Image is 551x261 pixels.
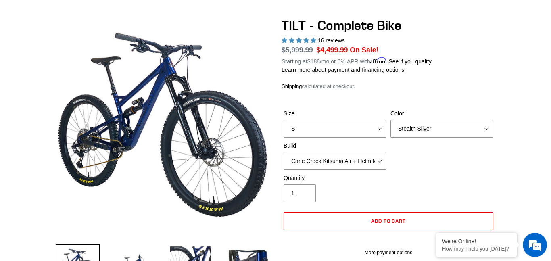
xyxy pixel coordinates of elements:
[282,37,318,44] span: 5.00 stars
[284,212,493,230] button: Add to cart
[284,249,493,256] a: More payment options
[371,218,406,224] span: Add to cart
[442,246,511,252] p: How may I help you today?
[54,45,148,56] div: Chat with us now
[442,238,511,244] div: We're Online!
[284,142,386,150] label: Build
[26,40,46,61] img: d_696896380_company_1647369064580_696896380
[282,18,495,33] h1: TILT - Complete Bike
[9,44,21,56] div: Navigation go back
[282,46,313,54] s: $5,999.99
[388,58,432,65] a: See if you qualify - Learn more about Affirm Financing (opens in modal)
[390,109,493,118] label: Color
[307,58,320,65] span: $188
[132,4,152,23] div: Minimize live chat window
[350,45,378,55] span: On Sale!
[370,57,387,64] span: Affirm
[284,109,386,118] label: Size
[318,37,345,44] span: 16 reviews
[47,79,111,160] span: We're online!
[4,175,154,203] textarea: Type your message and hit 'Enter'
[282,55,432,66] p: Starting at /mo or 0% APR with .
[317,46,348,54] span: $4,499.99
[282,67,404,73] a: Learn more about payment and financing options
[282,83,302,90] a: Shipping
[282,82,495,90] div: calculated at checkout.
[284,174,386,182] label: Quantity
